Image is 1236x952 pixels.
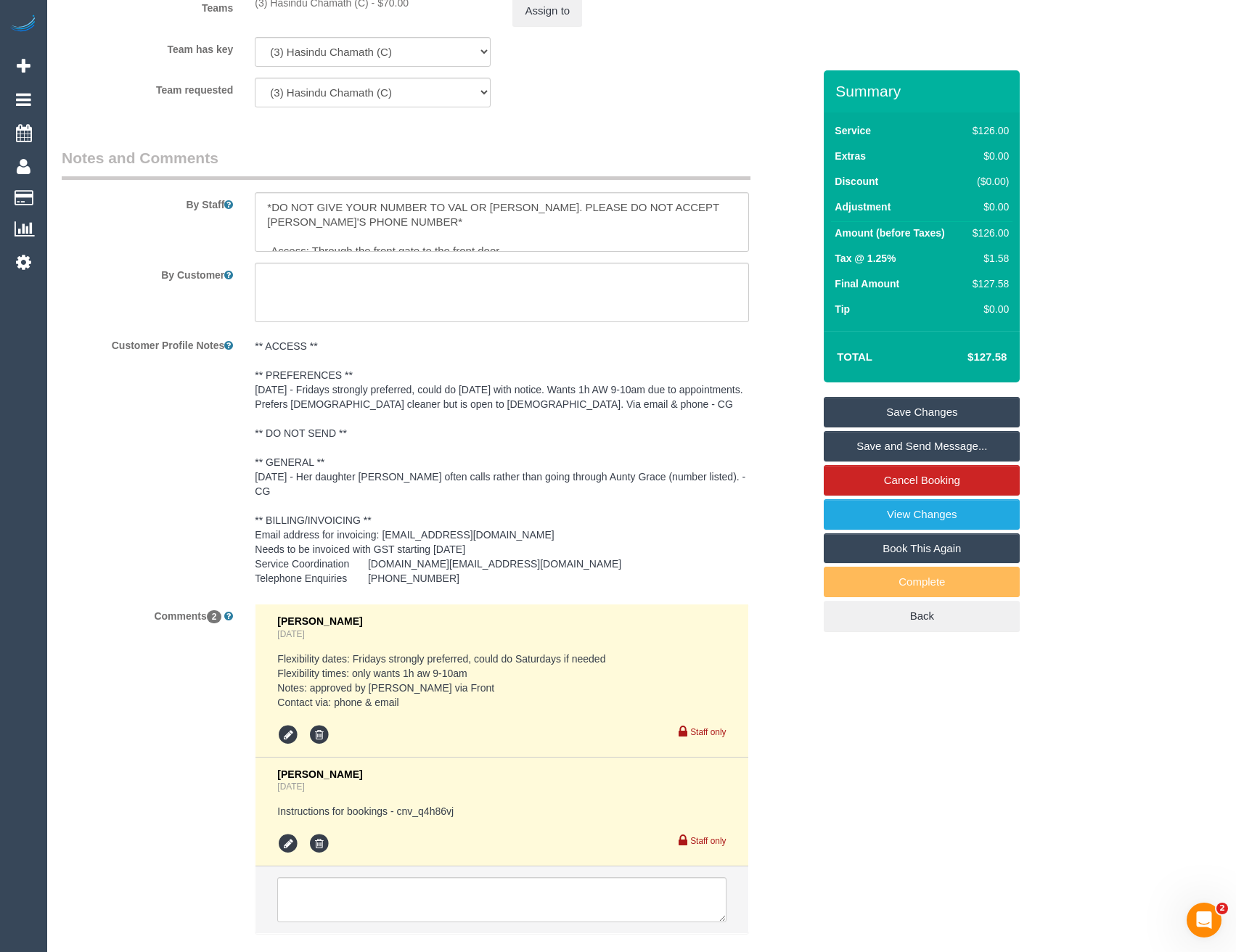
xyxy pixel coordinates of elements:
[277,768,362,780] span: [PERSON_NAME]
[835,83,1012,99] h3: Summary
[967,226,1009,240] div: $126.00
[9,15,38,35] img: Automaid Logo
[824,533,1020,564] a: Book This Again
[967,302,1009,316] div: $0.00
[924,351,1007,364] h4: $127.58
[967,174,1009,189] div: ($0.00)
[835,251,896,266] label: Tax @ 1.25%
[824,499,1020,530] a: View Changes
[967,123,1009,138] div: $126.00
[51,604,244,623] label: Comments
[824,431,1020,461] a: Save and Send Message...
[690,836,726,846] small: Staff only
[835,149,866,163] label: Extras
[835,276,899,291] label: Final Amount
[277,629,304,639] a: [DATE]
[51,192,244,212] label: By Staff
[255,339,748,586] pre: ** ACCESS ** ** PREFERENCES ** [DATE] - Fridays strongly preferred, could do [DATE] with notice. ...
[835,302,850,316] label: Tip
[967,149,1009,163] div: $0.00
[824,465,1020,496] a: Cancel Booking
[277,652,726,710] pre: Flexibility dates: Fridays strongly preferred, could do Saturdays if needed Flexibility times: on...
[1187,903,1221,937] iframe: Intercom live chat
[277,804,726,818] pre: Instructions for bookings - cnv_q4h86vj
[835,123,871,138] label: Service
[62,147,750,180] legend: Notes and Comments
[967,200,1009,214] div: $0.00
[967,276,1009,291] div: $127.58
[690,727,726,737] small: Staff only
[51,78,244,97] label: Team requested
[835,174,878,189] label: Discount
[51,333,244,353] label: Customer Profile Notes
[835,226,944,240] label: Amount (before Taxes)
[824,601,1020,631] a: Back
[207,610,222,623] span: 2
[824,397,1020,427] a: Save Changes
[837,350,872,363] strong: Total
[835,200,891,214] label: Adjustment
[51,37,244,57] label: Team has key
[277,781,304,792] a: [DATE]
[1216,903,1228,914] span: 2
[51,263,244,282] label: By Customer
[967,251,1009,266] div: $1.58
[277,615,362,627] span: [PERSON_NAME]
